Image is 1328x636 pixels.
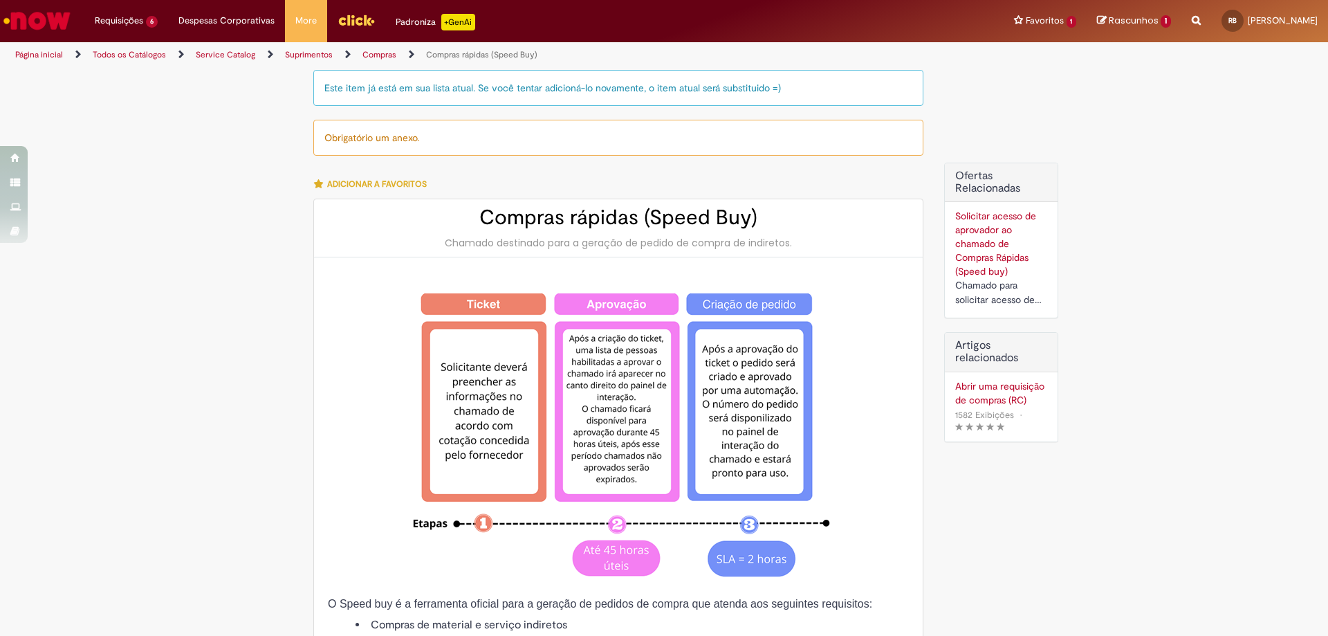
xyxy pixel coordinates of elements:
h3: Artigos relacionados [955,340,1047,364]
div: Padroniza [396,14,475,30]
a: Service Catalog [196,49,255,60]
span: 1582 Exibições [955,409,1014,421]
span: • [1017,406,1025,424]
h2: Compras rápidas (Speed Buy) [328,206,909,229]
span: More [295,14,317,28]
span: 1 [1067,16,1077,28]
h2: Ofertas Relacionadas [955,170,1047,194]
span: Rascunhos [1109,14,1159,27]
ul: Trilhas de página [10,42,875,68]
a: Compras rápidas (Speed Buy) [426,49,537,60]
a: Solicitar acesso de aprovador ao chamado de Compras Rápidas (Speed buy) [955,210,1036,278]
div: Chamado para solicitar acesso de aprovador ao ticket de Speed buy [955,278,1047,307]
span: RB [1228,16,1237,25]
div: Chamado destinado para a geração de pedido de compra de indiretos. [328,236,909,250]
span: O Speed buy é a ferramenta oficial para a geração de pedidos de compra que atenda aos seguintes r... [328,598,872,610]
img: click_logo_yellow_360x200.png [338,10,375,30]
div: Este item já está em sua lista atual. Se você tentar adicioná-lo novamente, o item atual será sub... [313,70,923,106]
span: Requisições [95,14,143,28]
p: +GenAi [441,14,475,30]
img: ServiceNow [1,7,73,35]
a: Página inicial [15,49,63,60]
span: 1 [1161,15,1171,28]
span: [PERSON_NAME] [1248,15,1318,26]
a: Abrir uma requisição de compras (RC) [955,379,1047,407]
span: 6 [146,16,158,28]
div: Ofertas Relacionadas [944,163,1058,318]
li: Compras de material e serviço indiretos [356,617,909,633]
span: Favoritos [1026,14,1064,28]
button: Adicionar a Favoritos [313,170,434,199]
a: Rascunhos [1097,15,1171,28]
a: Todos os Catálogos [93,49,166,60]
span: Despesas Corporativas [178,14,275,28]
a: Compras [362,49,396,60]
span: Adicionar a Favoritos [327,179,427,190]
div: Obrigatório um anexo. [313,120,923,156]
a: Suprimentos [285,49,333,60]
